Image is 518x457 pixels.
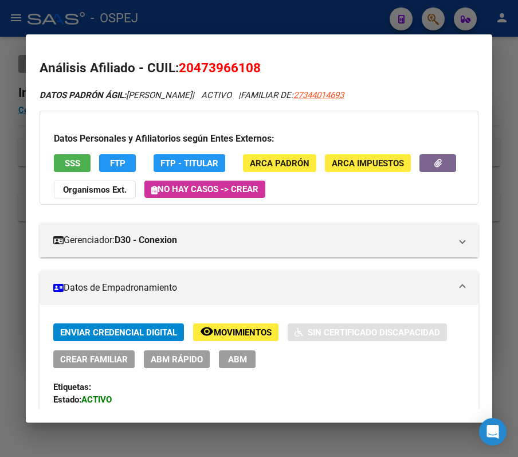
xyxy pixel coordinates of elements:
[53,323,184,341] button: Enviar Credencial Digital
[219,350,256,368] button: ABM
[179,60,261,75] span: 20473966108
[99,154,136,172] button: FTP
[293,90,344,100] span: 27344014693
[110,158,125,169] span: FTP
[332,158,404,169] span: ARCA Impuestos
[241,90,344,100] span: FAMILIAR DE:
[288,323,447,341] button: Sin Certificado Discapacidad
[250,158,309,169] span: ARCA Padrón
[228,354,247,365] span: ABM
[63,185,127,195] strong: Organismos Ext.
[65,158,80,169] span: SSS
[144,350,210,368] button: ABM Rápido
[54,181,136,198] button: Organismos Ext.
[40,90,126,100] strong: DATOS PADRÓN ÁGIL:
[325,154,411,172] button: ARCA Impuestos
[160,158,218,169] span: FTP - Titular
[60,354,128,365] span: Crear Familiar
[154,154,225,172] button: FTP - Titular
[200,325,214,338] mat-icon: remove_red_eye
[151,184,258,194] span: No hay casos -> Crear
[40,223,478,257] mat-expansion-panel-header: Gerenciador:D30 - Conexion
[40,58,478,78] h2: Análisis Afiliado - CUIL:
[214,327,272,338] span: Movimientos
[60,327,177,338] span: Enviar Credencial Digital
[479,418,507,446] div: Open Intercom Messenger
[81,394,112,405] strong: ACTIVO
[53,233,451,247] mat-panel-title: Gerenciador:
[54,132,464,146] h3: Datos Personales y Afiliatorios según Entes Externos:
[53,281,451,295] mat-panel-title: Datos de Empadronamiento
[40,271,478,305] mat-expansion-panel-header: Datos de Empadronamiento
[308,327,440,338] span: Sin Certificado Discapacidad
[193,323,278,341] button: Movimientos
[151,354,203,365] span: ABM Rápido
[40,90,344,100] i: | ACTIVO |
[53,350,135,368] button: Crear Familiar
[54,154,91,172] button: SSS
[144,181,265,198] button: No hay casos -> Crear
[243,154,316,172] button: ARCA Padrón
[53,394,81,405] strong: Estado:
[53,382,91,392] strong: Etiquetas:
[40,90,192,100] span: [PERSON_NAME]
[115,233,177,247] strong: D30 - Conexion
